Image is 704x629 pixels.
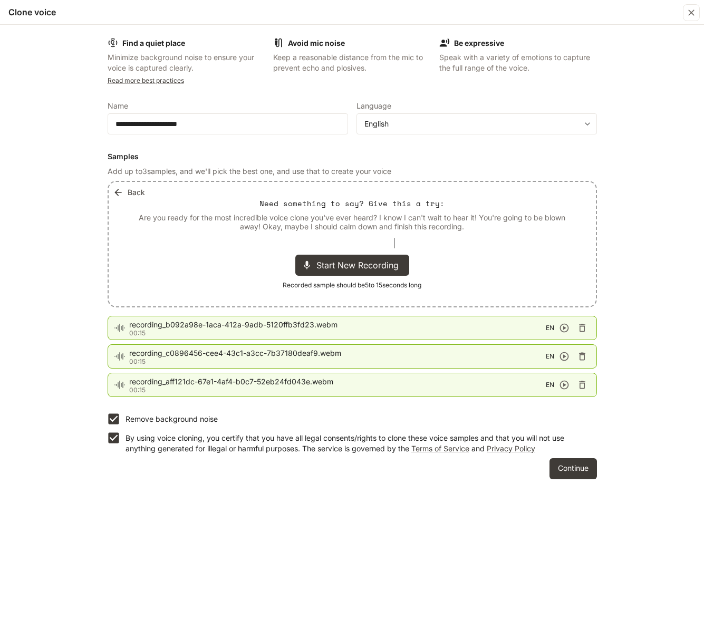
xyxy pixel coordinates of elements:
a: Terms of Service [411,444,469,453]
p: 00:15 [129,330,546,336]
span: recording_b092a98e-1aca-412a-9adb-5120ffb3fd23.webm [129,320,546,330]
p: Minimize background noise to ensure your voice is captured clearly. [108,52,265,73]
a: Read more best practices [108,76,184,84]
p: 00:15 [129,387,546,393]
span: EN [546,380,554,390]
b: Find a quiet place [122,38,185,47]
p: Name [108,102,128,110]
div: English [357,119,596,129]
span: Recorded sample should be 5 to 15 seconds long [283,280,421,291]
button: Continue [549,458,597,479]
button: Back [111,182,149,203]
b: Avoid mic noise [288,38,345,47]
span: EN [546,323,554,333]
p: Are you ready for the most incredible voice clone you've ever heard? I know I can't wait to hear ... [134,213,571,231]
p: Need something to say? Give this a try: [259,198,445,209]
p: Language [356,102,391,110]
b: Be expressive [454,38,504,47]
span: EN [546,351,554,362]
div: Start New Recording [295,255,409,276]
p: By using voice cloning, you certify that you have all legal consents/rights to clone these voice ... [126,433,589,454]
p: 00:15 [129,359,546,365]
h5: Clone voice [8,6,56,18]
span: recording_c0896456-cee4-43c1-a3cc-7b37180deaf9.webm [129,348,546,359]
span: Start New Recording [316,259,405,272]
p: Add up to 3 samples, and we'll pick the best one, and use that to create your voice [108,166,597,177]
span: recording_aff121dc-67e1-4af4-b0c7-52eb24fd043e.webm [129,376,546,387]
p: Keep a reasonable distance from the mic to prevent echo and plosives. [273,52,431,73]
p: Speak with a variety of emotions to capture the full range of the voice. [439,52,597,73]
a: Privacy Policy [487,444,535,453]
div: English [364,119,580,129]
h6: Samples [108,151,597,162]
p: Remove background noise [126,414,218,424]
